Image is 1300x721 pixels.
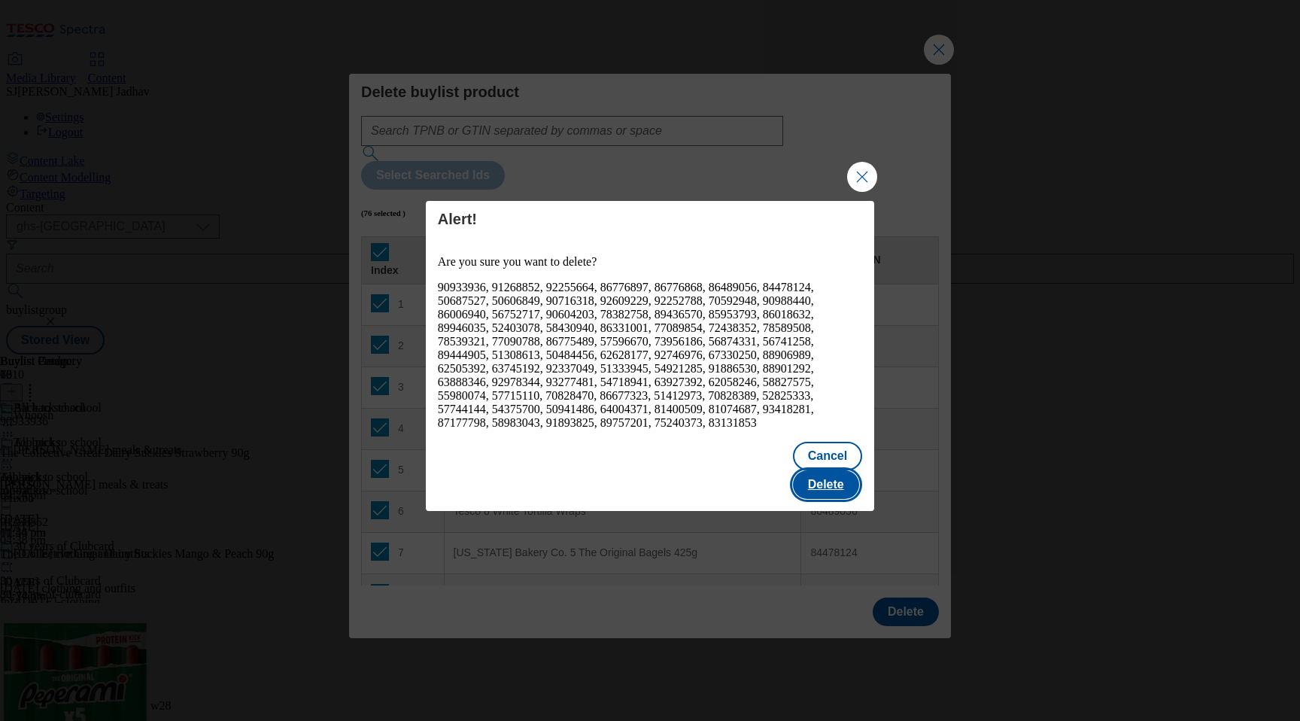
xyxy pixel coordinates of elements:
p: Are you sure you want to delete? [438,255,862,269]
div: Modal [426,201,874,511]
button: Delete [793,470,859,499]
div: 90933936, 91268852, 92255664, 86776897, 86776868, 86489056, 84478124, 50687527, 50606849, 9071631... [438,281,862,430]
button: Close Modal [847,162,877,192]
h4: Alert! [438,210,862,228]
button: Cancel [793,442,862,470]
